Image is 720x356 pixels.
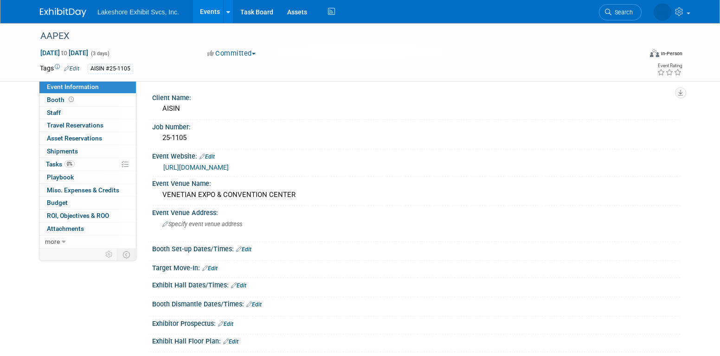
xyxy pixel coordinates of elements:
[152,278,680,290] div: Exhibit Hall Dates/Times:
[159,131,673,145] div: 25-1105
[39,107,136,119] a: Staff
[39,235,136,248] a: more
[40,49,89,57] span: [DATE] [DATE]
[47,121,103,129] span: Travel Reservations
[661,50,682,57] div: In-Person
[39,210,136,222] a: ROI, Objectives & ROO
[599,4,642,20] a: Search
[47,199,68,206] span: Budget
[40,8,86,17] img: ExhibitDay
[152,261,680,273] div: Target Move-In:
[60,49,69,57] span: to
[152,242,680,254] div: Booth Set-up Dates/Times:
[47,134,102,142] span: Asset Reservations
[47,96,76,103] span: Booth
[39,222,136,235] a: Attachments
[90,51,109,57] span: (3 days)
[39,184,136,197] a: Misc. Expenses & Credits
[47,83,99,90] span: Event Information
[39,171,136,184] a: Playbook
[47,225,84,232] span: Attachments
[39,81,136,93] a: Event Information
[45,238,60,245] span: more
[152,334,680,346] div: Exhibit Hall Floor Plan:
[204,49,259,58] button: Committed
[163,164,229,171] a: [URL][DOMAIN_NAME]
[654,3,671,21] img: MICHELLE MOYA
[88,64,133,74] div: AISIN #25-1105
[47,173,74,181] span: Playbook
[159,188,673,202] div: VENETIAN EXPO & CONVENTION CENTER
[223,338,238,345] a: Edit
[159,102,673,116] div: AISIN
[587,48,682,62] div: Event Format
[202,265,218,272] a: Edit
[611,9,633,16] span: Search
[152,177,680,188] div: Event Venue Name:
[152,297,680,309] div: Booth Dismantle Dates/Times:
[199,153,215,160] a: Edit
[39,158,136,171] a: Tasks0%
[657,64,682,68] div: Event Rating
[47,147,78,155] span: Shipments
[152,91,680,102] div: Client Name:
[650,50,659,57] img: Format-Inperson.png
[117,248,136,261] td: Toggle Event Tabs
[236,246,251,253] a: Edit
[37,28,628,44] div: AAPEX
[39,94,136,106] a: Booth
[47,212,109,219] span: ROI, Objectives & ROO
[64,160,75,167] span: 0%
[101,248,117,261] td: Personalize Event Tab Strip
[162,221,242,228] span: Specify event venue address
[64,65,79,72] a: Edit
[152,206,680,217] div: Event Venue Address:
[152,149,680,161] div: Event Website:
[46,160,75,168] span: Tasks
[39,132,136,145] a: Asset Reservations
[231,282,246,289] a: Edit
[39,197,136,209] a: Budget
[152,317,680,329] div: Exhibitor Prospectus:
[97,8,179,16] span: Lakeshore Exhibit Svcs, Inc.
[40,64,79,74] td: Tags
[152,120,680,132] div: Job Number:
[47,186,119,194] span: Misc. Expenses & Credits
[39,145,136,158] a: Shipments
[39,119,136,132] a: Travel Reservations
[47,109,61,116] span: Staff
[218,321,233,327] a: Edit
[67,96,76,103] span: Booth not reserved yet
[246,301,262,308] a: Edit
